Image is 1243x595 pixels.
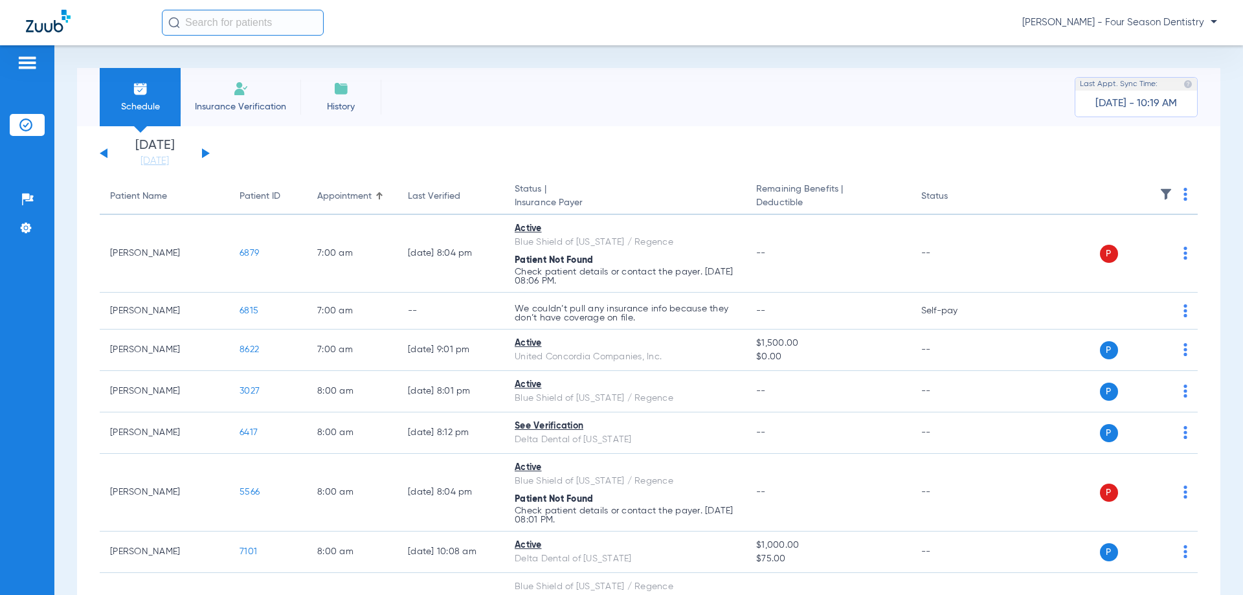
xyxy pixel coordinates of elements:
td: Self-pay [911,293,998,330]
img: group-dot-blue.svg [1183,247,1187,260]
td: [PERSON_NAME] [100,330,229,371]
div: Blue Shield of [US_STATE] / Regence [515,475,735,488]
span: P [1100,341,1118,359]
img: Zuub Logo [26,10,71,32]
td: [DATE] 9:01 PM [398,330,504,371]
img: group-dot-blue.svg [1183,385,1187,398]
div: Blue Shield of [US_STATE] / Regence [515,236,735,249]
span: P [1100,383,1118,401]
iframe: Chat Widget [1178,533,1243,595]
td: [DATE] 8:04 PM [398,215,504,293]
span: P [1100,484,1118,502]
span: -- [756,387,766,396]
td: -- [911,454,998,532]
td: 8:00 AM [307,454,398,532]
td: -- [398,293,504,330]
div: Delta Dental of [US_STATE] [515,433,735,447]
span: -- [756,249,766,258]
span: P [1100,245,1118,263]
span: -- [756,306,766,315]
td: [PERSON_NAME] [100,293,229,330]
span: Last Appt. Sync Time: [1080,78,1158,91]
td: [DATE] 8:01 PM [398,371,504,412]
span: [PERSON_NAME] - Four Season Dentistry [1022,16,1217,29]
div: Last Verified [408,190,494,203]
span: 8622 [240,345,259,354]
img: group-dot-blue.svg [1183,304,1187,317]
div: Patient ID [240,190,280,203]
img: group-dot-blue.svg [1183,188,1187,201]
span: Patient Not Found [515,495,593,504]
span: P [1100,424,1118,442]
img: Search Icon [168,17,180,28]
span: Insurance Verification [190,100,291,113]
span: -- [756,488,766,497]
td: [PERSON_NAME] [100,532,229,573]
p: Check patient details or contact the payer. [DATE] 08:01 PM. [515,506,735,524]
td: -- [911,215,998,293]
p: We couldn’t pull any insurance info because they don’t have coverage on file. [515,304,735,322]
a: [DATE] [116,155,194,168]
span: 6879 [240,249,259,258]
span: [DATE] - 10:19 AM [1095,97,1177,110]
span: -- [756,428,766,437]
div: Active [515,378,735,392]
span: $75.00 [756,552,900,566]
th: Status [911,179,998,215]
td: [PERSON_NAME] [100,412,229,454]
span: 6815 [240,306,258,315]
span: 6417 [240,428,258,437]
div: Delta Dental of [US_STATE] [515,552,735,566]
img: group-dot-blue.svg [1183,426,1187,439]
span: Deductible [756,196,900,210]
td: -- [911,412,998,454]
td: 8:00 AM [307,371,398,412]
input: Search for patients [162,10,324,36]
span: $0.00 [756,350,900,364]
img: hamburger-icon [17,55,38,71]
p: Check patient details or contact the payer. [DATE] 08:06 PM. [515,267,735,286]
th: Status | [504,179,746,215]
th: Remaining Benefits | [746,179,910,215]
td: -- [911,371,998,412]
img: Manual Insurance Verification [233,81,249,96]
td: [DATE] 8:12 PM [398,412,504,454]
td: [DATE] 8:04 PM [398,454,504,532]
div: Patient ID [240,190,297,203]
td: 8:00 AM [307,412,398,454]
td: -- [911,330,998,371]
span: Insurance Payer [515,196,735,210]
span: Patient Not Found [515,256,593,265]
td: [PERSON_NAME] [100,454,229,532]
img: group-dot-blue.svg [1183,343,1187,356]
div: Active [515,461,735,475]
span: History [310,100,372,113]
div: Blue Shield of [US_STATE] / Regence [515,580,735,594]
img: last sync help info [1183,80,1193,89]
span: $1,500.00 [756,337,900,350]
div: See Verification [515,420,735,433]
div: Patient Name [110,190,167,203]
span: $1,000.00 [756,539,900,552]
img: History [333,81,349,96]
td: 7:00 AM [307,215,398,293]
img: group-dot-blue.svg [1183,486,1187,499]
td: -- [911,532,998,573]
div: Active [515,337,735,350]
div: United Concordia Companies, Inc. [515,350,735,364]
span: P [1100,543,1118,561]
td: [PERSON_NAME] [100,215,229,293]
span: Schedule [109,100,171,113]
td: [PERSON_NAME] [100,371,229,412]
div: Appointment [317,190,372,203]
div: Patient Name [110,190,219,203]
div: Last Verified [408,190,460,203]
span: 3027 [240,387,260,396]
span: 7101 [240,547,257,556]
div: Appointment [317,190,387,203]
td: [DATE] 10:08 AM [398,532,504,573]
img: filter.svg [1159,188,1172,201]
td: 8:00 AM [307,532,398,573]
div: Blue Shield of [US_STATE] / Regence [515,392,735,405]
